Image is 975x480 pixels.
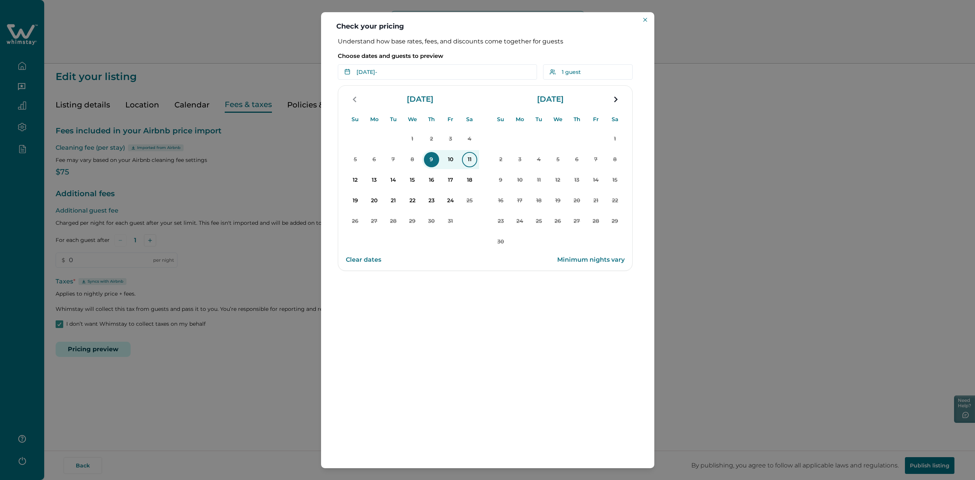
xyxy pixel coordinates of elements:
[462,173,477,188] p: 18
[403,191,422,210] button: 22
[529,150,548,169] button: 4
[422,191,441,210] button: 23
[352,110,359,129] p: Su
[466,110,473,129] p: Sa
[370,110,379,129] p: Mo
[443,131,458,147] p: 3
[608,92,623,107] button: navigation button
[441,171,460,190] button: 17
[548,191,567,210] button: 19
[384,171,403,190] button: 14
[550,193,566,208] p: 19
[384,150,403,169] button: 7
[548,212,567,231] button: 26
[346,191,365,210] button: 19
[428,110,435,129] p: Th
[543,64,638,80] button: 1 guest
[491,191,510,210] button: 16
[441,191,460,210] button: 24
[606,191,625,210] button: 22
[403,130,422,149] button: 1
[384,212,403,231] button: 28
[491,150,510,169] button: 2
[606,130,625,149] button: 1
[348,214,363,229] p: 26
[403,150,422,169] button: 8
[491,212,510,231] button: 23
[347,92,363,107] button: navigation button
[493,234,508,250] p: 30
[405,152,420,167] p: 8
[422,130,441,149] button: 2
[338,52,638,60] p: Choose dates and guests to preview
[367,214,382,229] p: 27
[491,232,510,251] button: 30
[386,214,401,229] p: 28
[531,173,547,188] p: 11
[510,150,529,169] button: 3
[529,212,548,231] button: 25
[550,173,566,188] p: 12
[587,171,606,190] button: 14
[567,212,587,231] button: 27
[588,214,604,229] p: 28
[529,171,548,190] button: 11
[365,212,384,231] button: 27
[516,110,524,129] p: Mo
[606,171,625,190] button: 15
[588,152,604,167] p: 7
[460,150,479,169] button: 11
[512,173,527,188] p: 10
[346,150,365,169] button: 5
[567,191,587,210] button: 20
[367,173,382,188] p: 13
[512,193,527,208] p: 17
[535,110,542,129] p: Tu
[462,131,477,147] p: 4
[512,152,527,167] p: 3
[550,152,566,167] p: 5
[607,173,623,188] p: 15
[569,152,585,167] p: 6
[493,214,508,229] p: 23
[443,173,458,188] p: 17
[491,171,510,190] button: 9
[365,171,384,190] button: 13
[588,193,604,208] p: 21
[338,64,537,80] button: [DATE]-
[386,152,401,167] p: 7
[443,193,458,208] p: 24
[510,212,529,231] button: 24
[443,214,458,229] p: 31
[593,110,599,129] p: Fr
[462,152,477,167] p: 11
[386,193,401,208] p: 21
[606,150,625,169] button: 8
[441,130,460,149] button: 3
[408,110,417,129] p: We
[460,171,479,190] button: 18
[531,152,547,167] p: 4
[567,150,587,169] button: 6
[553,110,563,129] p: We
[424,173,439,188] p: 16
[403,171,422,190] button: 15
[367,193,382,208] p: 20
[512,214,527,229] p: 24
[493,193,508,208] p: 16
[548,171,567,190] button: 12
[529,191,548,210] button: 18
[607,152,623,167] p: 8
[587,191,606,210] button: 21
[550,214,566,229] p: 26
[448,110,453,129] p: Fr
[607,131,623,147] p: 1
[510,171,529,190] button: 10
[321,12,654,38] header: Check your pricing
[534,96,567,103] p: [DATE]
[574,110,580,129] p: Th
[587,150,606,169] button: 7
[346,171,365,190] button: 12
[588,173,604,188] p: 14
[405,131,420,147] p: 1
